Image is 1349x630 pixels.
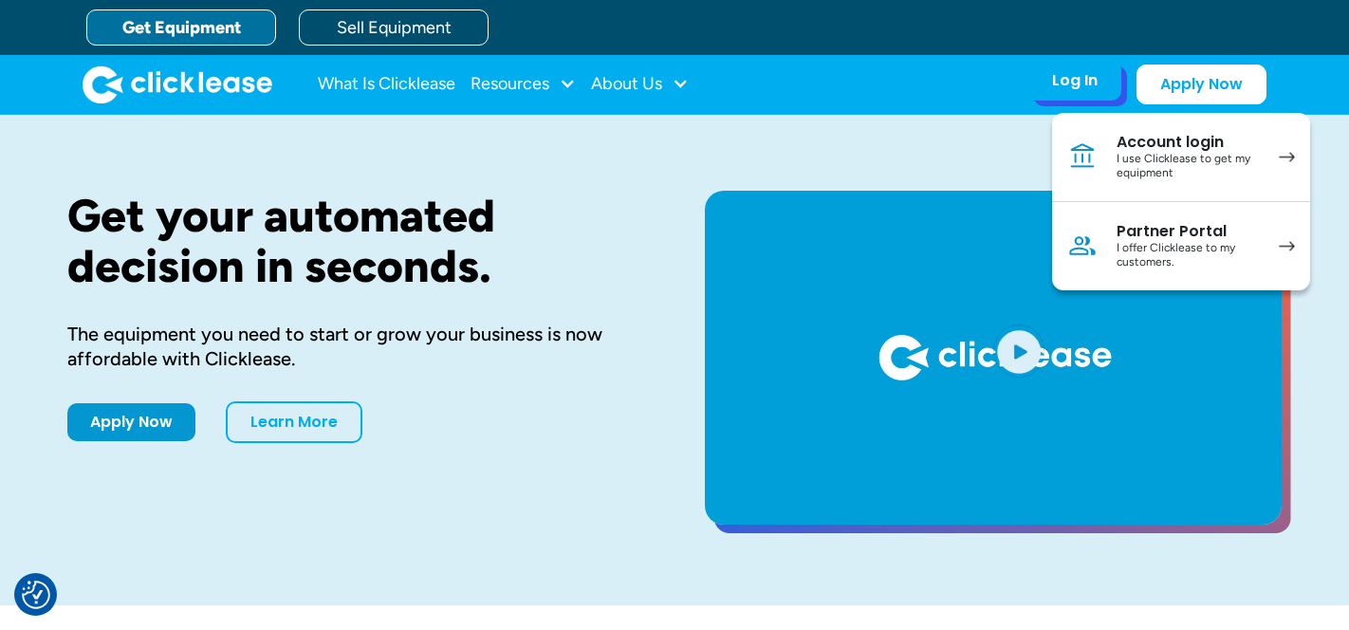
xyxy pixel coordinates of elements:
[1052,113,1310,202] a: Account loginI use Clicklease to get my equipment
[1052,113,1310,290] nav: Log In
[318,65,455,103] a: What Is Clicklease
[1052,202,1310,290] a: Partner PortalI offer Clicklease to my customers.
[591,65,689,103] div: About Us
[1067,141,1098,172] img: Bank icon
[22,581,50,609] img: Revisit consent button
[1117,133,1260,152] div: Account login
[83,65,272,103] a: home
[226,401,362,443] a: Learn More
[705,191,1282,525] a: open lightbox
[83,65,272,103] img: Clicklease logo
[993,324,1044,378] img: Blue play button logo on a light blue circular background
[1279,241,1295,251] img: arrow
[1067,231,1098,261] img: Person icon
[86,9,276,46] a: Get Equipment
[471,65,576,103] div: Resources
[67,322,644,371] div: The equipment you need to start or grow your business is now affordable with Clicklease.
[1052,71,1098,90] div: Log In
[67,191,644,291] h1: Get your automated decision in seconds.
[1117,241,1260,270] div: I offer Clicklease to my customers.
[1279,152,1295,162] img: arrow
[299,9,489,46] a: Sell Equipment
[1117,152,1260,181] div: I use Clicklease to get my equipment
[67,403,195,441] a: Apply Now
[22,581,50,609] button: Consent Preferences
[1117,222,1260,241] div: Partner Portal
[1136,65,1266,104] a: Apply Now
